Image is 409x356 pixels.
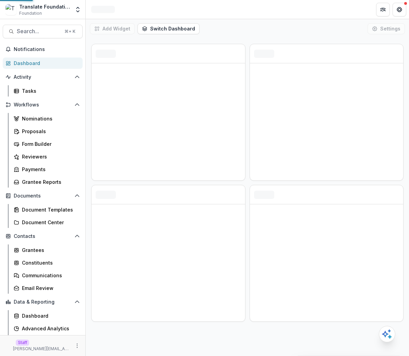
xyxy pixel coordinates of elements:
[22,246,77,254] div: Grantees
[11,113,83,124] a: Nominations
[11,176,83,188] a: Grantee Reports
[376,3,390,16] button: Partners
[14,60,77,67] div: Dashboard
[22,153,77,160] div: Reviewers
[368,23,405,34] button: Settings
[88,4,118,14] nav: breadcrumb
[3,231,83,242] button: Open Contacts
[14,47,80,52] span: Notifications
[22,206,77,213] div: Document Templates
[11,126,83,137] a: Proposals
[11,323,83,334] a: Advanced Analytics
[11,244,83,256] a: Grantees
[11,204,83,215] a: Document Templates
[22,284,77,292] div: Email Review
[19,10,42,16] span: Foundation
[22,140,77,148] div: Form Builder
[22,166,77,173] div: Payments
[90,23,135,34] button: Add Widget
[14,102,72,108] span: Workflows
[73,3,83,16] button: Open entity switcher
[3,296,83,307] button: Open Data & Reporting
[3,25,83,38] button: Search...
[3,58,83,69] a: Dashboard
[22,128,77,135] div: Proposals
[11,310,83,321] a: Dashboard
[379,326,395,342] button: Open AI Assistant
[63,28,77,35] div: ⌘ + K
[14,299,72,305] span: Data & Reporting
[13,346,70,352] p: [PERSON_NAME][EMAIL_ADDRESS][DOMAIN_NAME]
[16,340,29,346] p: Staff
[3,44,83,55] button: Notifications
[22,325,77,332] div: Advanced Analytics
[22,178,77,186] div: Grantee Reports
[393,3,406,16] button: Get Help
[14,74,72,80] span: Activity
[11,138,83,150] a: Form Builder
[3,72,83,82] button: Open Activity
[22,312,77,319] div: Dashboard
[19,3,70,10] div: Translate Foundation Checks
[11,151,83,162] a: Reviewers
[11,270,83,281] a: Communications
[137,23,200,34] button: Switch Dashboard
[3,99,83,110] button: Open Workflows
[11,282,83,294] a: Email Review
[5,4,16,15] img: Translate Foundation Checks
[22,219,77,226] div: Document Center
[11,217,83,228] a: Document Center
[11,85,83,97] a: Tasks
[14,233,72,239] span: Contacts
[11,257,83,268] a: Constituents
[22,259,77,266] div: Constituents
[14,193,72,199] span: Documents
[22,272,77,279] div: Communications
[17,28,60,35] span: Search...
[3,190,83,201] button: Open Documents
[22,115,77,122] div: Nominations
[22,87,77,94] div: Tasks
[73,342,81,350] button: More
[11,164,83,175] a: Payments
